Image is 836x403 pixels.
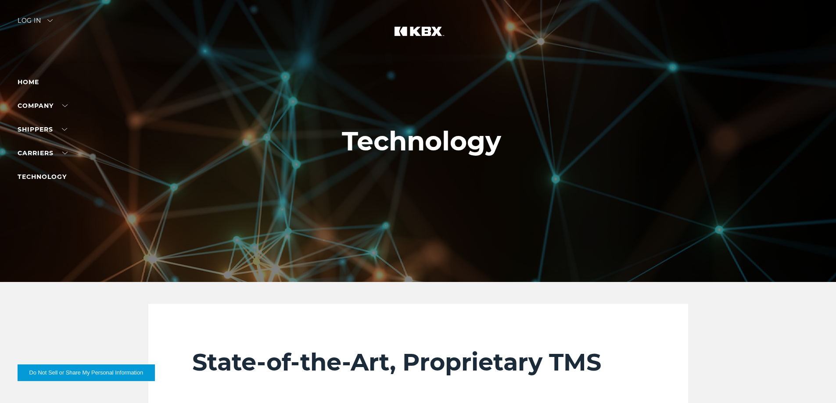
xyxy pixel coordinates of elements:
a: RESOURCES [18,196,75,204]
h2: State-of-the-Art, Proprietary TMS [192,348,644,377]
h1: Technology [342,126,501,156]
div: Log in [18,18,53,30]
a: Carriers [18,149,68,157]
img: arrow [47,19,53,22]
a: SHIPPERS [18,125,67,133]
a: Technology [18,173,67,181]
a: Home [18,78,39,86]
a: Company [18,102,68,110]
button: Do Not Sell or Share My Personal Information [18,364,155,381]
img: kbx logo [385,18,451,56]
